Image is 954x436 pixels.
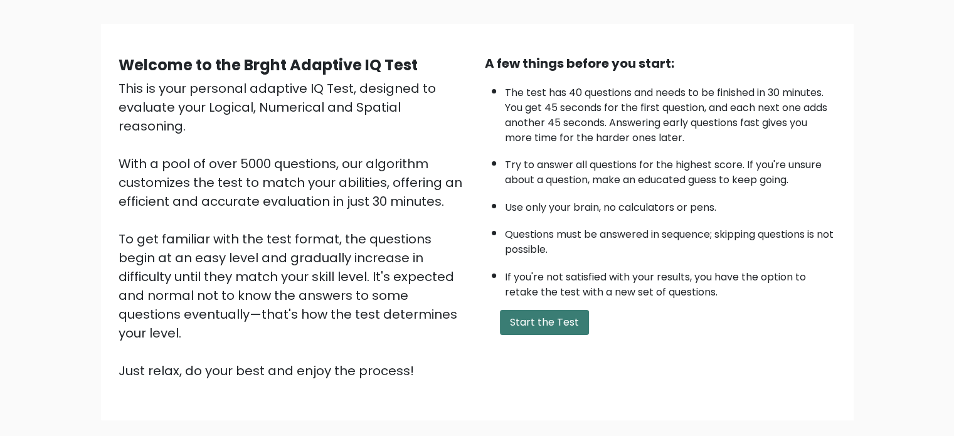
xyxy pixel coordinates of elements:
li: Questions must be answered in sequence; skipping questions is not possible. [505,221,836,257]
li: Try to answer all questions for the highest score. If you're unsure about a question, make an edu... [505,151,836,188]
div: A few things before you start: [485,54,836,73]
b: Welcome to the Brght Adaptive IQ Test [119,55,418,75]
div: This is your personal adaptive IQ Test, designed to evaluate your Logical, Numerical and Spatial ... [119,79,470,380]
li: Use only your brain, no calculators or pens. [505,194,836,215]
li: If you're not satisfied with your results, you have the option to retake the test with a new set ... [505,263,836,300]
button: Start the Test [500,310,589,335]
li: The test has 40 questions and needs to be finished in 30 minutes. You get 45 seconds for the firs... [505,79,836,146]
